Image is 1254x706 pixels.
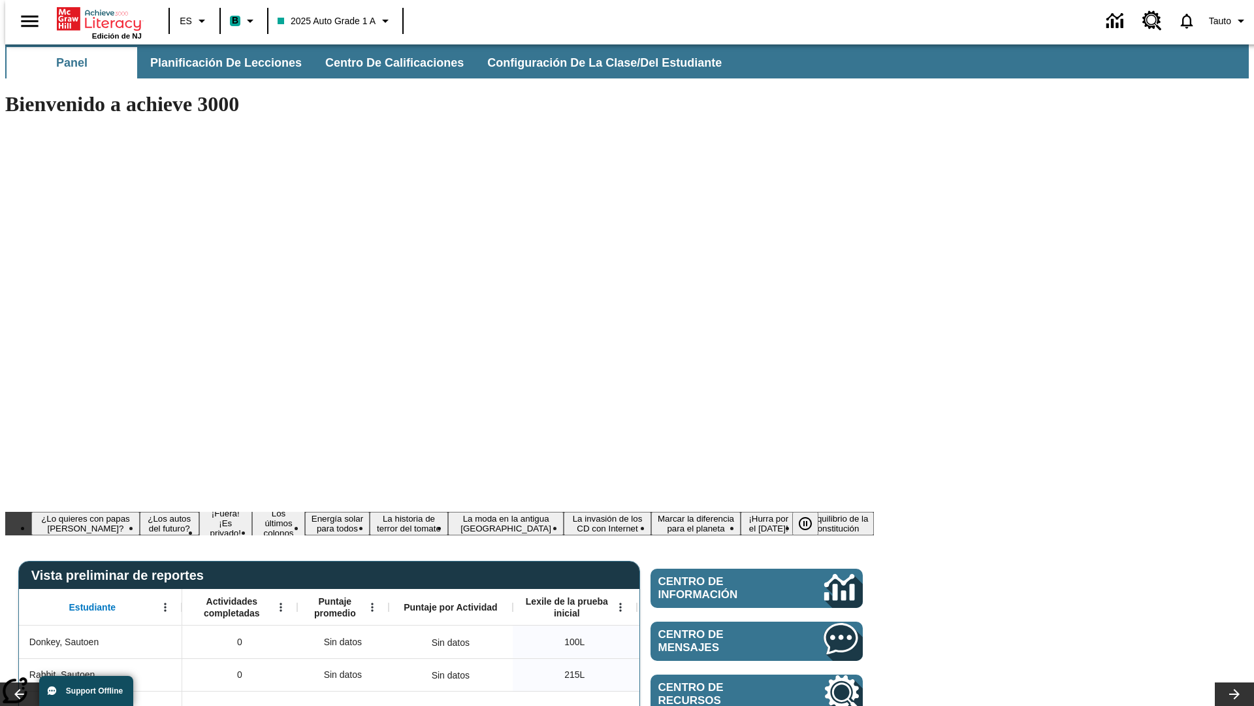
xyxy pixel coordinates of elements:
span: Panel [56,56,88,71]
span: ES [180,14,192,28]
span: Sin datos [317,629,368,656]
h1: Bienvenido a achieve 3000 [5,92,874,116]
a: Centro de información [1099,3,1134,39]
button: Diapositiva 10 ¡Hurra por el Día de la Constitución! [741,512,796,535]
a: Notificaciones [1170,4,1204,38]
span: Planificación de lecciones [150,56,302,71]
button: Diapositiva 2 ¿Los autos del futuro? [140,512,199,535]
button: Abrir menú [155,597,175,617]
button: Planificación de lecciones [140,47,312,78]
button: Diapositiva 6 La historia de terror del tomate [370,512,448,535]
div: Portada [57,5,142,40]
button: Diapositiva 3 ¡Fuera! ¡Es privado! [199,507,253,540]
span: Centro de mensajes [658,628,785,654]
button: Diapositiva 4 Los últimos colonos [252,507,305,540]
span: 215 Lexile, Rabbit, Sautoen [564,668,585,682]
span: 0 [237,668,242,682]
button: Boost El color de la clase es verde turquesa. Cambiar el color de la clase. [225,9,263,33]
button: Panel [7,47,137,78]
button: Abrir el menú lateral [10,2,49,41]
button: Support Offline [39,676,133,706]
a: Portada [57,6,142,32]
span: Vista preliminar de reportes [31,568,210,583]
button: Diapositiva 1 ¿Lo quieres con papas fritas? [31,512,140,535]
div: Subbarra de navegación [5,47,733,78]
span: Configuración de la clase/del estudiante [487,56,722,71]
button: Diapositiva 7 La moda en la antigua Roma [448,512,564,535]
span: Tauto [1209,14,1231,28]
button: Configuración de la clase/del estudiante [477,47,732,78]
span: 0 [237,635,242,649]
div: Sin datos, Rabbit, Sautoen [425,662,476,688]
span: Rabbit, Sautoen [29,668,95,682]
button: Diapositiva 8 La invasión de los CD con Internet [564,512,651,535]
span: Centro de información [658,575,780,601]
span: Lexile de la prueba inicial [519,596,615,619]
button: Carrusel de lecciones, seguir [1215,682,1254,706]
span: Donkey, Sautoen [29,635,99,649]
button: Pausar [792,512,818,535]
span: 100 Lexile, Donkey, Sautoen [564,635,585,649]
span: Puntaje promedio [304,596,366,619]
a: Centro de información [651,569,863,608]
div: 0, Rabbit, Sautoen [182,658,297,691]
div: Subbarra de navegación [5,44,1249,78]
a: Centro de recursos, Se abrirá en una pestaña nueva. [1134,3,1170,39]
div: Lector principiante 215 Lexile, LE, Según la medida de lectura Lexile, el estudiante es un Lector... [637,658,761,691]
div: Sin datos, Donkey, Sautoen [297,626,389,658]
button: Clase: 2025 Auto Grade 1 A, Selecciona una clase [272,9,398,33]
button: Diapositiva 9 Marcar la diferencia para el planeta [651,512,741,535]
span: Estudiante [69,601,116,613]
div: Sin datos, Rabbit, Sautoen [297,658,389,691]
button: Perfil/Configuración [1204,9,1254,33]
span: Centro de calificaciones [325,56,464,71]
button: Diapositiva 11 El equilibrio de la Constitución [796,512,874,535]
span: Actividades completadas [189,596,275,619]
span: 2025 Auto Grade 1 A [278,14,376,28]
button: Abrir menú [271,597,291,617]
button: Centro de calificaciones [315,47,474,78]
button: Diapositiva 5 Energía solar para todos [305,512,370,535]
span: Edición de NJ [92,32,142,40]
span: Puntaje por Actividad [404,601,497,613]
div: Pausar [792,512,831,535]
button: Lenguaje: ES, Selecciona un idioma [174,9,216,33]
div: 0, Donkey, Sautoen [182,626,297,658]
div: Sin datos, Donkey, Sautoen [425,630,476,656]
span: Support Offline [66,686,123,696]
a: Centro de mensajes [651,622,863,661]
span: Sin datos [317,662,368,688]
div: Lector principiante 100 Lexile, LE, Según la medida de lectura Lexile, el estudiante es un Lector... [637,626,761,658]
span: B [232,12,238,29]
button: Abrir menú [611,597,630,617]
button: Abrir menú [362,597,382,617]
